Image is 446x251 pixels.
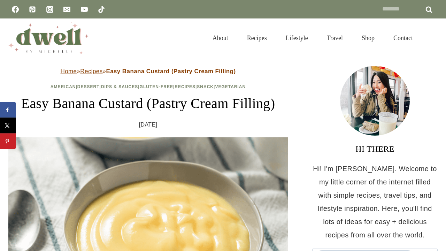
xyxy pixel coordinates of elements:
a: Pinterest [25,2,39,16]
p: Hi! I'm [PERSON_NAME]. Welcome to my little corner of the internet filled with simple recipes, tr... [312,162,438,242]
a: Contact [384,26,422,50]
a: Home [61,68,77,75]
img: DWELL by michelle [8,22,89,54]
h1: Easy Banana Custard (Pastry Cream Filling) [8,93,288,114]
nav: Primary Navigation [203,26,422,50]
time: [DATE] [139,120,157,130]
button: View Search Form [426,32,438,44]
a: Facebook [8,2,22,16]
a: Recipes [80,68,102,75]
a: Vegetarian [215,84,246,89]
a: Dessert [77,84,100,89]
h3: HI THERE [312,143,438,155]
a: About [203,26,238,50]
a: Snack [197,84,214,89]
span: | | | | | | [51,84,246,89]
a: American [51,84,76,89]
a: Recipes [238,26,276,50]
a: Recipes [175,84,195,89]
a: Instagram [43,2,57,16]
a: TikTok [94,2,108,16]
a: Lifestyle [276,26,317,50]
a: Gluten-Free [140,84,173,89]
a: Travel [317,26,352,50]
span: » » [61,68,236,75]
a: Shop [352,26,384,50]
a: Dips & Sauces [101,84,138,89]
strong: Easy Banana Custard (Pastry Cream Filling) [106,68,236,75]
a: Email [60,2,74,16]
a: YouTube [77,2,91,16]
